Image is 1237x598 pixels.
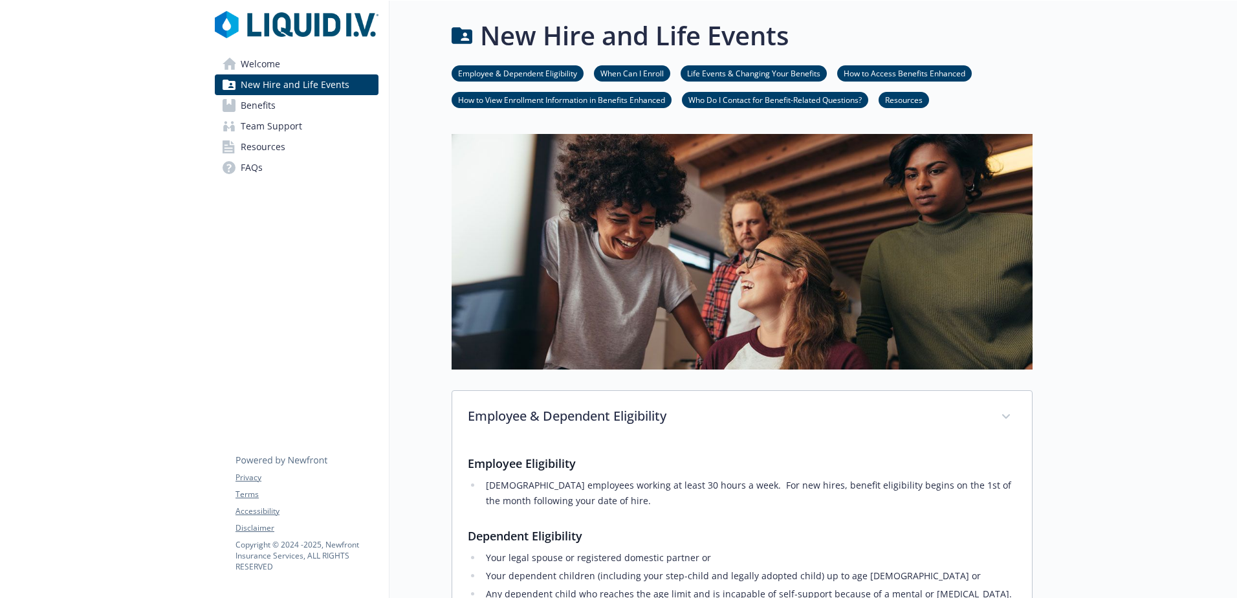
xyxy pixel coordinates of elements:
[235,472,378,483] a: Privacy
[452,67,584,79] a: Employee & Dependent Eligibility
[235,505,378,517] a: Accessibility
[468,454,1016,472] h3: Employee Eligibility
[215,137,378,157] a: Resources
[594,67,670,79] a: When Can I Enroll
[452,93,672,105] a: How to View Enrollment Information in Benefits Enhanced
[241,116,302,137] span: Team Support
[452,134,1033,370] img: new hire page banner
[241,74,349,95] span: New Hire and Life Events
[681,67,827,79] a: Life Events & Changing Your Benefits
[682,93,868,105] a: Who Do I Contact for Benefit-Related Questions?
[215,157,378,178] a: FAQs
[215,54,378,74] a: Welcome
[837,67,972,79] a: How to Access Benefits Enhanced
[468,527,1016,545] h3: Dependent Eligibility
[215,116,378,137] a: Team Support
[235,522,378,534] a: Disclaimer
[241,137,285,157] span: Resources
[215,74,378,95] a: New Hire and Life Events
[482,550,1016,566] li: Your legal spouse or registered domestic partner or
[452,391,1032,444] div: Employee & Dependent Eligibility
[241,95,276,116] span: Benefits
[235,489,378,500] a: Terms
[215,95,378,116] a: Benefits
[480,16,789,55] h1: New Hire and Life Events
[241,54,280,74] span: Welcome
[879,93,929,105] a: Resources
[468,406,985,426] p: Employee & Dependent Eligibility
[482,478,1016,509] li: [DEMOGRAPHIC_DATA] employees working at least 30 hours a week. For new hires, benefit eligibility...
[235,539,378,572] p: Copyright © 2024 - 2025 , Newfront Insurance Services, ALL RIGHTS RESERVED
[482,568,1016,584] li: Your dependent children (including your step-child and legally adopted child) up to age [DEMOGRAP...
[241,157,263,178] span: FAQs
